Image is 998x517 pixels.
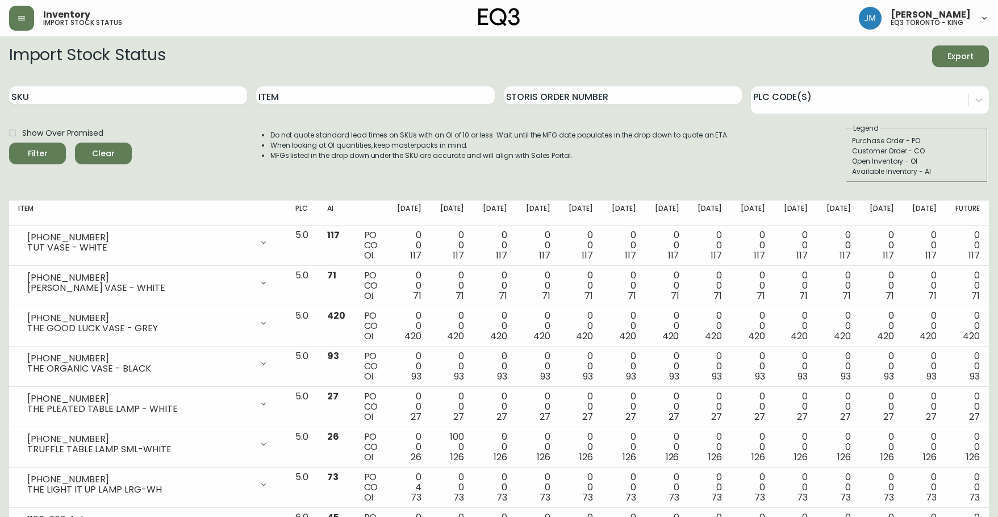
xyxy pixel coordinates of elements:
[932,45,989,67] button: Export
[826,432,851,462] div: 0 0
[755,370,765,383] span: 93
[364,491,374,504] span: OI
[539,249,550,262] span: 117
[711,410,722,423] span: 27
[783,311,808,341] div: 0 0
[286,468,318,508] td: 5.0
[757,289,765,302] span: 71
[826,391,851,422] div: 0 0
[525,311,550,341] div: 0 0
[955,432,980,462] div: 0 0
[327,470,339,483] span: 73
[440,270,465,301] div: 0 0
[891,10,971,19] span: [PERSON_NAME]
[75,143,132,164] button: Clear
[27,313,252,323] div: [PHONE_NUMBER]
[783,472,808,503] div: 0 0
[740,391,765,422] div: 0 0
[396,391,421,422] div: 0 0
[569,351,594,382] div: 0 0
[411,370,421,383] span: 93
[364,391,379,422] div: PO CO
[797,370,808,383] span: 93
[955,351,980,382] div: 0 0
[926,491,937,504] span: 73
[525,391,550,422] div: 0 0
[625,249,636,262] span: 117
[569,432,594,462] div: 0 0
[497,370,507,383] span: 93
[411,451,421,464] span: 26
[569,270,594,301] div: 0 0
[569,230,594,261] div: 0 0
[286,347,318,387] td: 5.0
[712,370,722,383] span: 93
[542,289,550,302] span: 71
[18,311,277,336] div: [PHONE_NUMBER]THE GOOD LUCK VASE - GREY
[669,491,679,504] span: 73
[912,472,937,503] div: 0 0
[797,410,808,423] span: 27
[955,270,980,301] div: 0 0
[22,127,103,139] span: Show Over Promised
[576,330,593,343] span: 420
[9,143,66,164] button: Filter
[327,228,340,241] span: 117
[582,410,593,423] span: 27
[286,387,318,427] td: 5.0
[27,273,252,283] div: [PHONE_NUMBER]
[891,19,963,26] h5: eq3 toronto - king
[791,330,808,343] span: 420
[611,230,636,261] div: 0 0
[537,451,550,464] span: 126
[387,201,431,226] th: [DATE]
[669,410,679,423] span: 27
[473,201,516,226] th: [DATE]
[869,270,894,301] div: 0 0
[396,311,421,341] div: 0 0
[654,351,679,382] div: 0 0
[869,391,894,422] div: 0 0
[18,472,277,497] div: [PHONE_NUMBER]THE LIGHT IT UP LAMP LRG-WH
[926,370,937,383] span: 93
[852,146,982,156] div: Customer Order - CO
[327,430,339,443] span: 26
[748,330,765,343] span: 420
[579,451,593,464] span: 126
[869,311,894,341] div: 0 0
[886,289,894,302] span: 71
[837,451,851,464] span: 126
[923,451,937,464] span: 126
[654,432,679,462] div: 0 0
[783,391,808,422] div: 0 0
[584,289,593,302] span: 71
[9,201,286,226] th: Item
[869,472,894,503] div: 0 0
[440,311,465,341] div: 0 0
[840,249,851,262] span: 117
[27,434,252,444] div: [PHONE_NUMBER]
[666,451,679,464] span: 126
[852,166,982,177] div: Available Inventory - AI
[740,432,765,462] div: 0 0
[478,8,520,26] img: logo
[860,201,903,226] th: [DATE]
[928,289,937,302] span: 71
[826,351,851,382] div: 0 0
[27,232,252,243] div: [PHONE_NUMBER]
[880,451,894,464] span: 126
[955,230,980,261] div: 0 0
[364,370,374,383] span: OI
[654,230,679,261] div: 0 0
[955,391,980,422] div: 0 0
[27,485,252,495] div: THE LIGHT IT UP LAMP LRG-WH
[18,270,277,295] div: [PHONE_NUMBER][PERSON_NAME] VASE - WHITE
[754,410,765,423] span: 27
[43,10,90,19] span: Inventory
[496,249,507,262] span: 117
[697,270,722,301] div: 0 0
[84,147,123,161] span: Clear
[27,394,252,404] div: [PHONE_NUMBER]
[817,201,860,226] th: [DATE]
[826,230,851,261] div: 0 0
